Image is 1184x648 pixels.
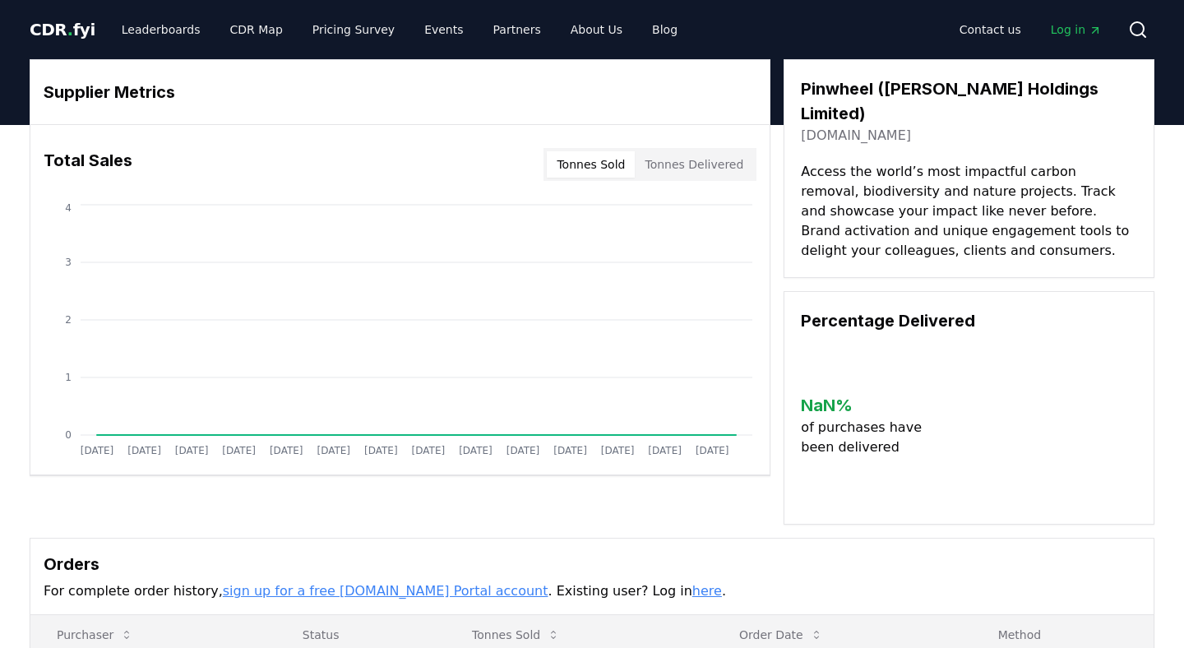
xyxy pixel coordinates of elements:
[639,15,691,44] a: Blog
[30,18,95,41] a: CDR.fyi
[65,372,72,383] tspan: 1
[801,418,935,457] p: of purchases have been delivered
[44,148,132,181] h3: Total Sales
[81,445,114,456] tspan: [DATE]
[127,445,161,456] tspan: [DATE]
[801,308,1137,333] h3: Percentage Delivered
[648,445,682,456] tspan: [DATE]
[217,15,296,44] a: CDR Map
[601,445,635,456] tspan: [DATE]
[696,445,729,456] tspan: [DATE]
[946,15,1115,44] nav: Main
[553,445,587,456] tspan: [DATE]
[985,627,1140,643] p: Method
[557,15,636,44] a: About Us
[635,151,753,178] button: Tonnes Delivered
[1051,21,1102,38] span: Log in
[44,581,1140,601] p: For complete order history, . Existing user? Log in .
[223,583,548,599] a: sign up for a free [DOMAIN_NAME] Portal account
[109,15,691,44] nav: Main
[1038,15,1115,44] a: Log in
[65,202,72,214] tspan: 4
[801,76,1137,126] h3: Pinwheel ([PERSON_NAME] Holdings Limited)
[506,445,540,456] tspan: [DATE]
[299,15,408,44] a: Pricing Survey
[946,15,1034,44] a: Contact us
[801,126,911,146] a: [DOMAIN_NAME]
[270,445,303,456] tspan: [DATE]
[222,445,256,456] tspan: [DATE]
[459,445,493,456] tspan: [DATE]
[411,15,476,44] a: Events
[801,162,1137,261] p: Access the world’s most impactful carbon removal, biodiversity and nature projects. Track and sho...
[801,393,935,418] h3: NaN %
[480,15,554,44] a: Partners
[175,445,209,456] tspan: [DATE]
[364,445,398,456] tspan: [DATE]
[412,445,446,456] tspan: [DATE]
[109,15,214,44] a: Leaderboards
[65,257,72,268] tspan: 3
[30,20,95,39] span: CDR fyi
[44,552,1140,576] h3: Orders
[547,151,635,178] button: Tonnes Sold
[317,445,350,456] tspan: [DATE]
[289,627,432,643] p: Status
[65,314,72,326] tspan: 2
[67,20,73,39] span: .
[692,583,722,599] a: here
[44,80,756,104] h3: Supplier Metrics
[65,429,72,441] tspan: 0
